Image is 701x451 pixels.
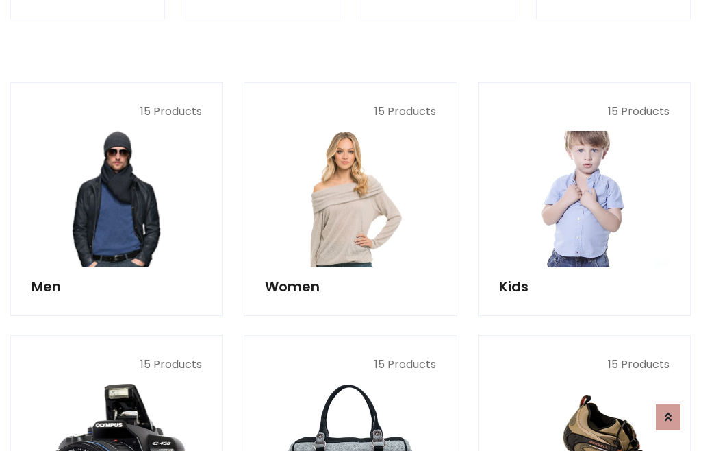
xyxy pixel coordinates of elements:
[499,278,670,295] h5: Kids
[499,103,670,120] p: 15 Products
[265,278,435,295] h5: Women
[499,356,670,373] p: 15 Products
[265,103,435,120] p: 15 Products
[31,103,202,120] p: 15 Products
[31,278,202,295] h5: Men
[31,356,202,373] p: 15 Products
[265,356,435,373] p: 15 Products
